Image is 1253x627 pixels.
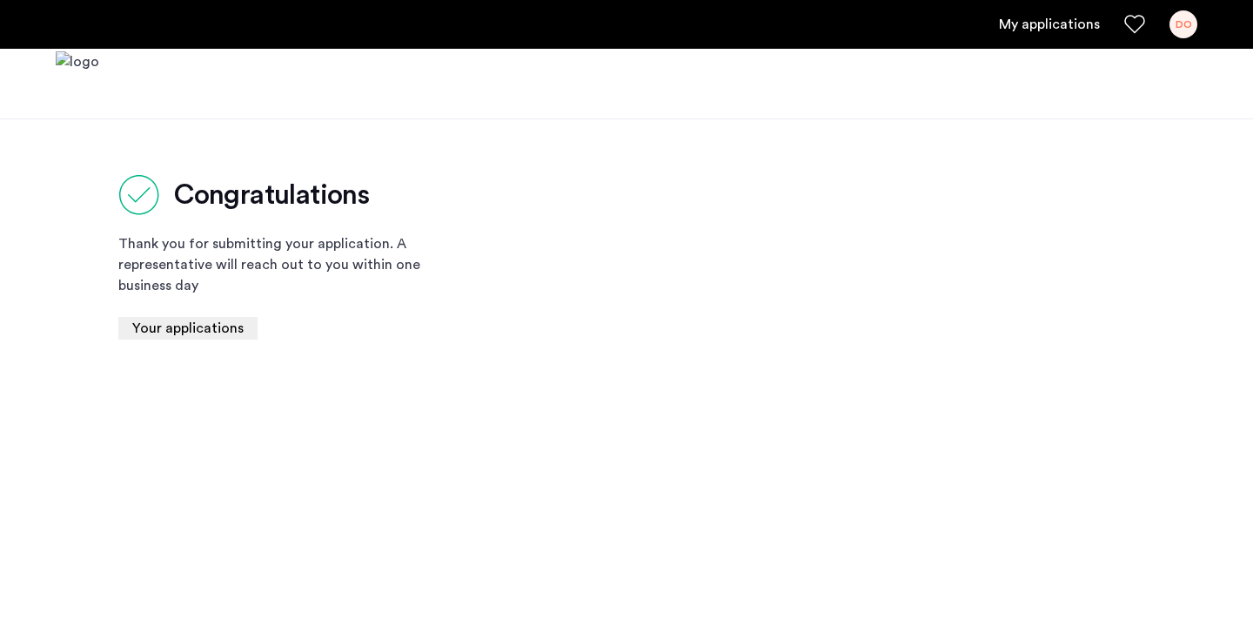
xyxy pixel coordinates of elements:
[56,51,99,117] img: logo
[1124,14,1145,35] a: Favorites
[174,178,369,212] h2: Congratulations
[118,317,258,340] button: button
[999,14,1100,35] a: My application
[132,318,244,339] span: Your applications
[56,51,99,117] a: Cazamio logo
[118,233,449,296] div: Thank you for submitting your application. A representative will reach out to you within one busi...
[118,321,258,335] cazamio-button: Go to application
[1169,10,1197,38] div: DO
